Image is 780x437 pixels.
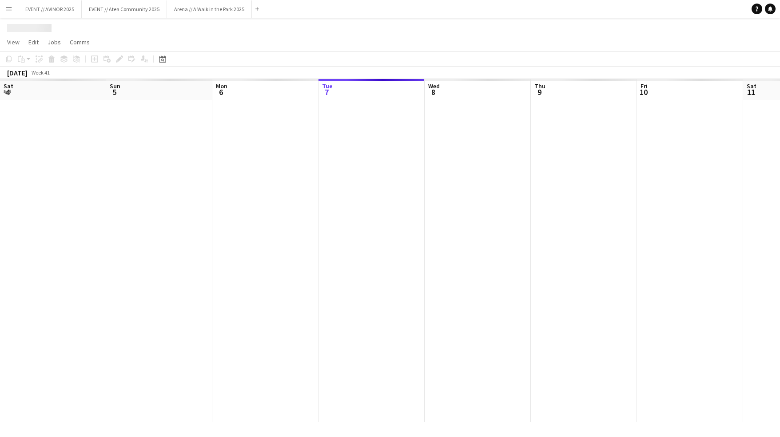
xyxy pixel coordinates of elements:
[82,0,167,18] button: EVENT // Atea Community 2025
[28,38,39,46] span: Edit
[4,36,23,48] a: View
[29,69,52,76] span: Week 41
[48,38,61,46] span: Jobs
[639,87,648,97] span: 10
[533,87,545,97] span: 9
[167,0,252,18] button: Arena // A Walk in the Park 2025
[108,87,120,97] span: 5
[44,36,64,48] a: Jobs
[322,82,333,90] span: Tue
[7,38,20,46] span: View
[7,68,28,77] div: [DATE]
[534,82,545,90] span: Thu
[66,36,93,48] a: Comms
[427,87,440,97] span: 8
[216,82,227,90] span: Mon
[2,87,13,97] span: 4
[215,87,227,97] span: 6
[110,82,120,90] span: Sun
[641,82,648,90] span: Fri
[70,38,90,46] span: Comms
[25,36,42,48] a: Edit
[321,87,333,97] span: 7
[747,82,756,90] span: Sat
[18,0,82,18] button: EVENT // AVINOR 2025
[428,82,440,90] span: Wed
[745,87,756,97] span: 11
[4,82,13,90] span: Sat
